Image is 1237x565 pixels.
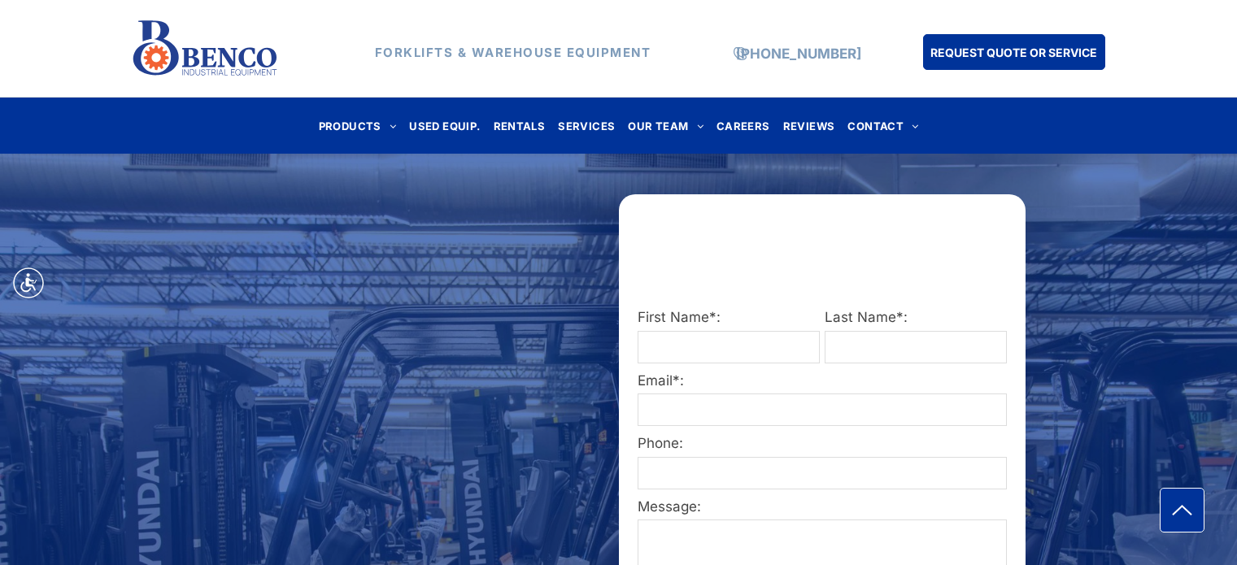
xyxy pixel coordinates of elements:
[487,115,552,137] a: RENTALS
[777,115,842,137] a: REVIEWS
[638,371,1007,392] label: Email*:
[621,115,710,137] a: OUR TEAM
[638,307,820,328] label: First Name*:
[923,34,1105,70] a: REQUEST QUOTE OR SERVICE
[312,115,403,137] a: PRODUCTS
[551,115,621,137] a: SERVICES
[710,115,777,137] a: CAREERS
[825,307,1007,328] label: Last Name*:
[736,46,861,62] a: [PHONE_NUMBER]
[403,115,486,137] a: USED EQUIP.
[841,115,925,137] a: CONTACT
[638,433,1007,454] label: Phone:
[930,37,1097,67] span: REQUEST QUOTE OR SERVICE
[638,497,1007,518] label: Message:
[375,45,651,60] strong: FORKLIFTS & WAREHOUSE EQUIPMENT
